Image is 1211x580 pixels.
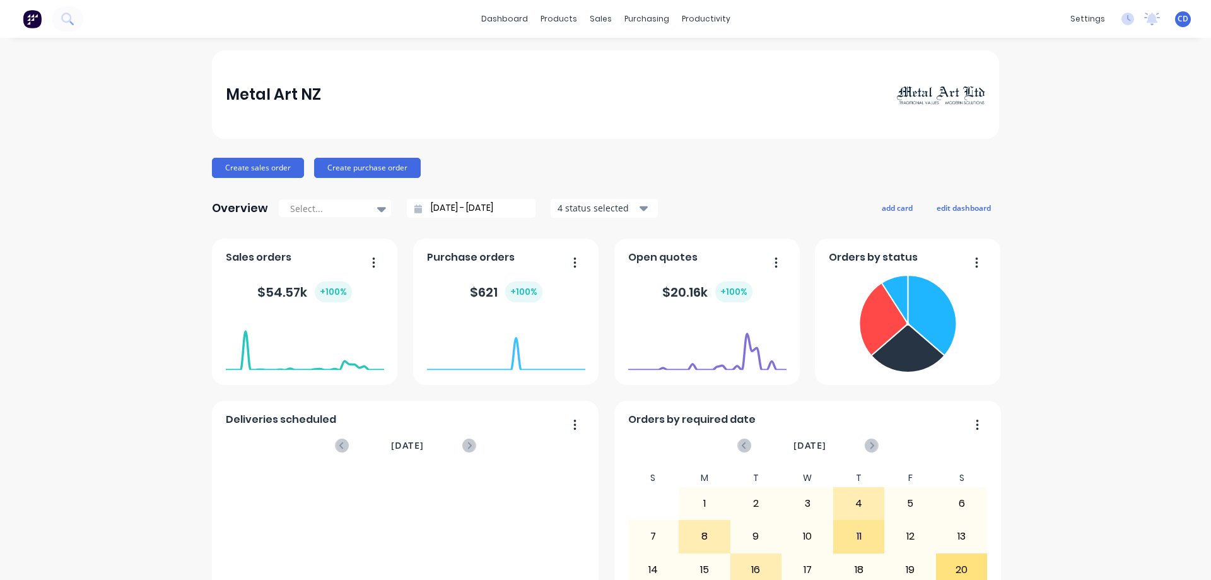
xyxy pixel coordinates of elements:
span: Deliveries scheduled [226,412,336,427]
div: 7 [628,521,679,552]
div: 13 [937,521,987,552]
div: F [884,469,936,487]
span: [DATE] [793,439,826,453]
img: Metal Art NZ [897,84,985,105]
div: T [730,469,782,487]
div: W [781,469,833,487]
span: CD [1178,13,1188,25]
div: T [833,469,885,487]
button: 4 status selected [551,199,658,218]
div: + 100 % [505,281,542,302]
div: + 100 % [315,281,352,302]
div: 10 [782,521,833,552]
img: Factory [23,9,42,28]
a: dashboard [475,9,534,28]
button: edit dashboard [928,199,999,216]
div: 6 [937,488,987,519]
span: Sales orders [226,250,291,265]
div: 12 [885,521,935,552]
span: Open quotes [628,250,698,265]
div: purchasing [618,9,676,28]
div: Metal Art NZ [226,82,321,107]
div: 4 status selected [558,201,637,215]
div: S [628,469,679,487]
div: productivity [676,9,737,28]
div: sales [583,9,618,28]
span: Orders by status [829,250,918,265]
div: 5 [885,488,935,519]
span: [DATE] [391,439,424,453]
div: $ 20.16k [662,281,752,302]
span: Purchase orders [427,250,515,265]
div: 1 [679,488,730,519]
div: 8 [679,521,730,552]
div: products [534,9,583,28]
div: 9 [731,521,781,552]
div: S [936,469,988,487]
div: Overview [212,196,268,221]
div: + 100 % [715,281,752,302]
div: settings [1064,9,1111,28]
div: $ 54.57k [257,281,352,302]
div: 3 [782,488,833,519]
div: 2 [731,488,781,519]
div: 11 [834,521,884,552]
button: add card [874,199,921,216]
button: Create purchase order [314,158,421,178]
button: Create sales order [212,158,304,178]
div: $ 621 [470,281,542,302]
div: M [679,469,730,487]
div: 4 [834,488,884,519]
